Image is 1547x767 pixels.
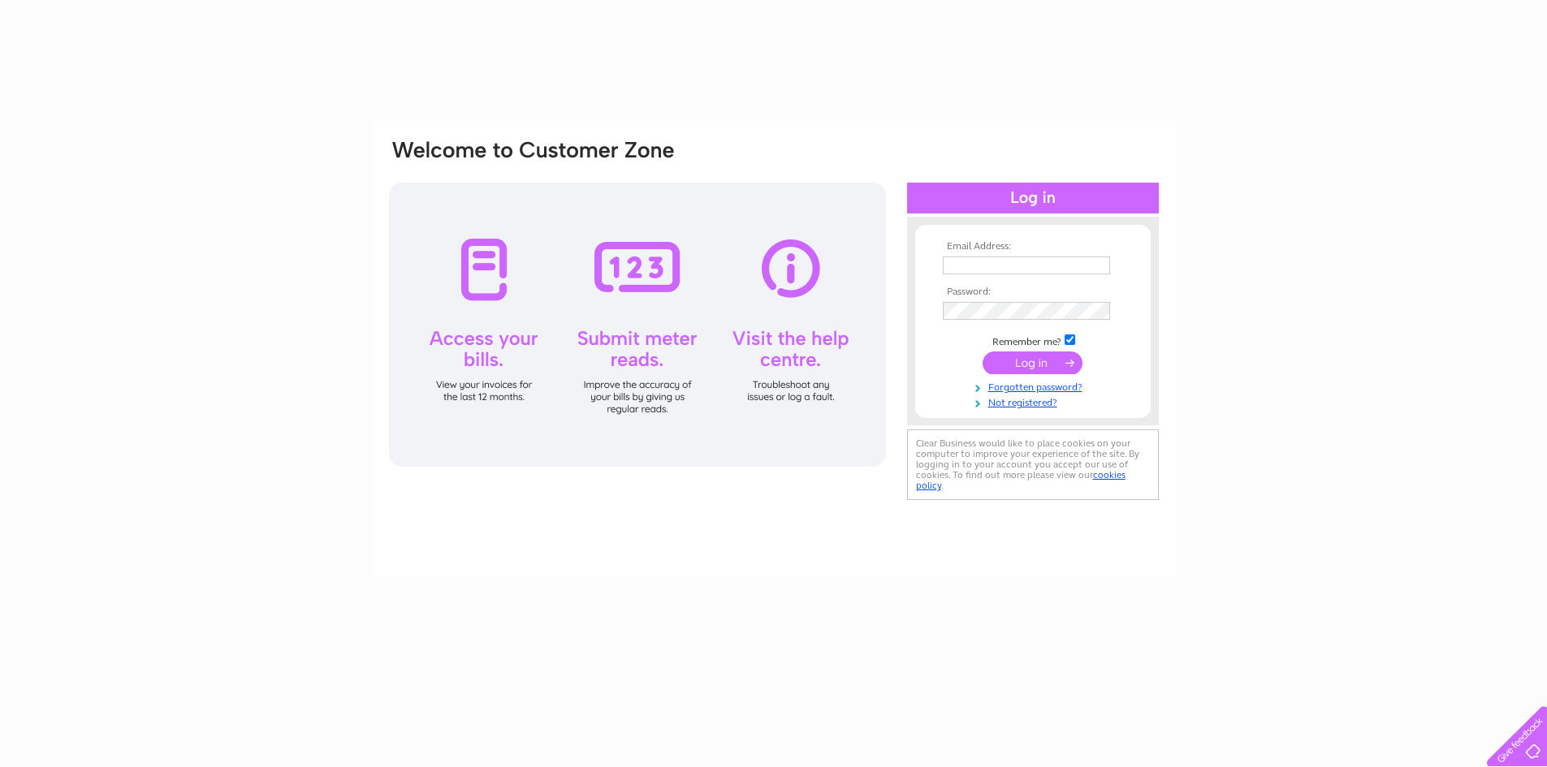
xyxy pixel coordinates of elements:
[907,429,1159,500] div: Clear Business would like to place cookies on your computer to improve your experience of the sit...
[939,287,1127,298] th: Password:
[943,378,1127,394] a: Forgotten password?
[939,332,1127,348] td: Remember me?
[916,469,1126,491] a: cookies policy
[943,394,1127,409] a: Not registered?
[939,241,1127,252] th: Email Address:
[983,351,1082,374] input: Submit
